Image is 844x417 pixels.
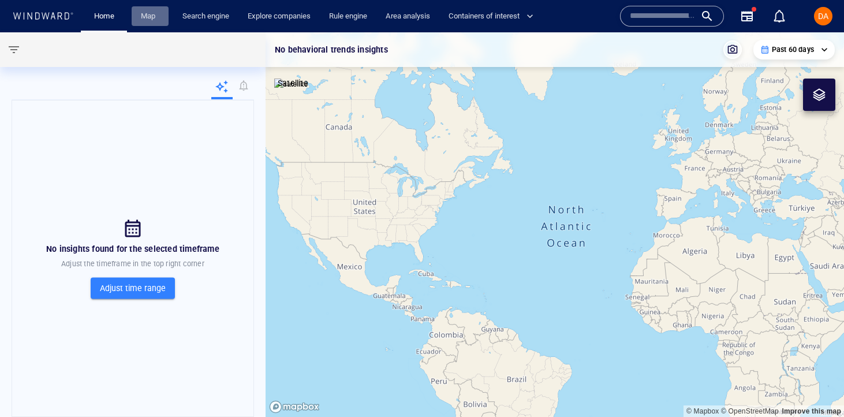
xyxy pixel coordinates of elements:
[178,6,234,27] a: Search engine
[818,12,828,21] span: DA
[381,6,435,27] a: Area analysis
[89,6,119,27] a: Home
[812,5,835,28] button: DA
[721,407,779,415] a: OpenStreetMap
[274,79,308,90] img: satellite
[772,9,786,23] div: Notification center
[782,407,841,415] a: Map feedback
[444,6,543,27] button: Containers of interest
[266,32,844,417] canvas: Map
[324,6,372,27] a: Rule engine
[275,43,388,57] p: No behavioral trends insights
[449,10,533,23] span: Containers of interest
[760,44,828,55] div: Past 60 days
[686,407,719,415] a: Mapbox
[61,259,204,269] p: Adjust the timeframe in the top right corner
[243,6,315,27] a: Explore companies
[269,400,320,414] a: Mapbox logo
[100,281,166,296] span: Adjust time range
[91,278,175,299] button: Adjust time range
[795,365,835,408] iframe: Chat
[772,44,814,55] p: Past 60 days
[85,6,122,27] button: Home
[132,6,169,27] button: Map
[278,76,308,90] p: Satellite
[46,241,219,256] h6: No insights found for the selected timeframe
[136,6,164,27] a: Map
